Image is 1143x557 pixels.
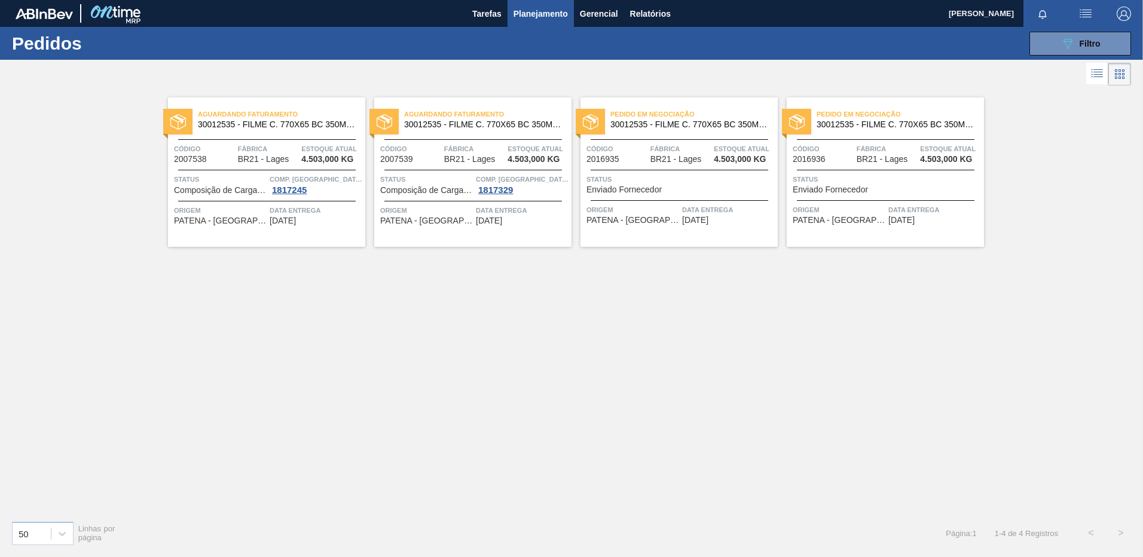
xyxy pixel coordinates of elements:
span: 1 - 4 de 4 Registros [995,529,1058,538]
span: 13/10/2025 [682,216,708,225]
span: 2016936 [793,155,826,164]
span: Status [174,173,267,185]
span: 13/10/2025 [888,216,915,225]
span: Comp. Carga [270,173,362,185]
span: 4.503,000 KG [714,155,766,164]
span: Pedido em Negociação [817,108,984,120]
div: 1817245 [270,185,309,195]
span: Página : 1 [946,529,976,538]
span: Relatórios [630,7,671,21]
span: Tarefas [472,7,502,21]
span: Data entrega [270,204,362,216]
span: BR21 - Lages [444,155,496,164]
button: < [1076,518,1106,548]
span: PATENA - CAMPO GRANDE (MS) [793,216,885,225]
span: Status [586,173,775,185]
span: Código [174,143,235,155]
span: Data entrega [682,204,775,216]
span: 22/09/2025 [476,216,502,225]
span: Fábrica [238,143,299,155]
span: BR21 - Lages [238,155,289,164]
span: Fábrica [857,143,918,155]
span: 2007539 [380,155,413,164]
span: 4.503,000 KG [920,155,972,164]
a: Comp. [GEOGRAPHIC_DATA]1817329 [476,173,569,195]
span: Estoque atual [508,143,569,155]
span: Código [380,143,441,155]
img: userActions [1078,7,1093,21]
span: Enviado Fornecedor [586,185,662,194]
div: Visão em Lista [1086,63,1108,85]
span: Composição de Carga Aceita [380,186,473,195]
span: 30012535 - FILME C. 770X65 BC 350ML C12 429 [817,120,974,129]
span: PATENA - CAMPO GRANDE (MS) [380,216,473,225]
span: Estoque atual [714,143,775,155]
span: 4.503,000 KG [508,155,560,164]
img: status [170,114,186,130]
img: Logout [1117,7,1131,21]
div: Visão em Cards [1108,63,1131,85]
span: Código [586,143,647,155]
a: statusPedido em Negociação30012535 - FILME C. 770X65 BC 350ML C12 429Código2016935FábricaBR21 - L... [571,97,778,247]
span: Gerencial [580,7,618,21]
span: BR21 - Lages [857,155,908,164]
span: 2016935 [586,155,619,164]
span: Aguardando Faturamento [198,108,365,120]
span: 30012535 - FILME C. 770X65 BC 350ML C12 429 [610,120,768,129]
span: 4.503,000 KG [301,155,353,164]
span: Composição de Carga Aceita [174,186,267,195]
span: Estoque atual [920,143,981,155]
img: TNhmsLtSVTkK8tSr43FrP2fwEKptu5GPRR3wAAAABJRU5ErkJggg== [16,8,73,19]
span: Estoque atual [301,143,362,155]
a: statusPedido em Negociação30012535 - FILME C. 770X65 BC 350ML C12 429Código2016936FábricaBR21 - L... [778,97,984,247]
span: Origem [586,204,679,216]
span: Filtro [1080,39,1101,48]
div: 50 [19,528,29,538]
a: statusAguardando Faturamento30012535 - FILME C. 770X65 BC 350ML C12 429Código2007538FábricaBR21 -... [159,97,365,247]
img: status [789,114,805,130]
span: Status [380,173,473,185]
span: 22/09/2025 [270,216,296,225]
span: PATENA - CAMPO GRANDE (MS) [174,216,267,225]
span: Pedido em Negociação [610,108,778,120]
div: 1817329 [476,185,515,195]
h1: Pedidos [12,36,191,50]
span: PATENA - CAMPO GRANDE (MS) [586,216,679,225]
span: Origem [380,204,473,216]
a: statusAguardando Faturamento30012535 - FILME C. 770X65 BC 350ML C12 429Código2007539FábricaBR21 -... [365,97,571,247]
span: Fábrica [444,143,505,155]
span: Origem [174,204,267,216]
img: status [377,114,392,130]
a: Comp. [GEOGRAPHIC_DATA]1817245 [270,173,362,195]
span: BR21 - Lages [650,155,702,164]
span: Data entrega [888,204,981,216]
button: Notificações [1023,5,1062,22]
span: Enviado Fornecedor [793,185,868,194]
span: Aguardando Faturamento [404,108,571,120]
button: > [1106,518,1136,548]
span: Planejamento [514,7,568,21]
button: Filtro [1029,32,1131,56]
span: Status [793,173,981,185]
img: status [583,114,598,130]
span: Código [793,143,854,155]
span: Linhas por página [78,524,115,542]
span: 30012535 - FILME C. 770X65 BC 350ML C12 429 [198,120,356,129]
span: Origem [793,204,885,216]
span: 2007538 [174,155,207,164]
span: Comp. Carga [476,173,569,185]
span: Fábrica [650,143,711,155]
span: 30012535 - FILME C. 770X65 BC 350ML C12 429 [404,120,562,129]
span: Data entrega [476,204,569,216]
